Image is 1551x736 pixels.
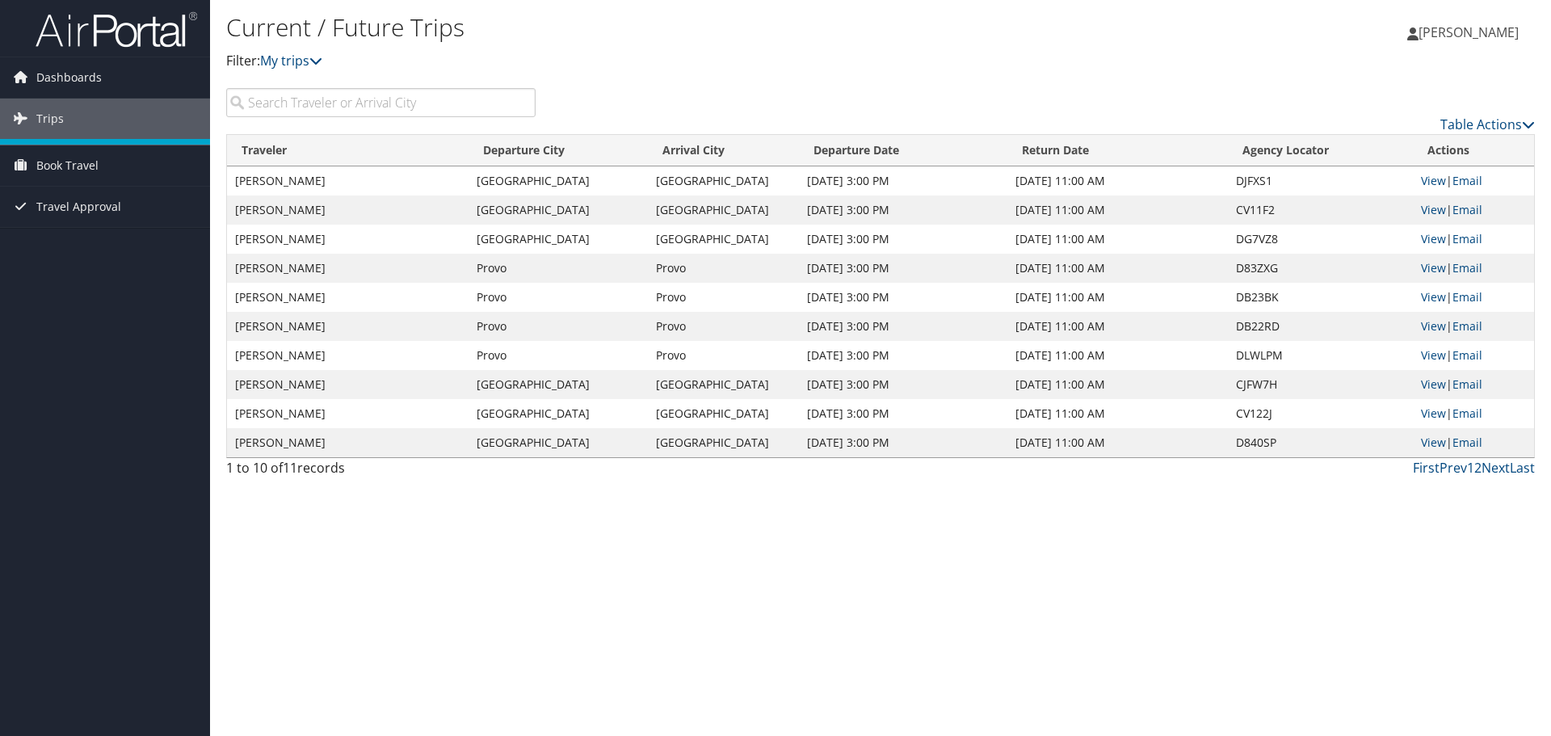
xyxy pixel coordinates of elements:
td: [GEOGRAPHIC_DATA] [648,225,799,254]
td: Provo [648,341,799,370]
td: D840SP [1228,428,1413,457]
td: [DATE] 11:00 AM [1007,370,1228,399]
td: [PERSON_NAME] [227,196,469,225]
td: [GEOGRAPHIC_DATA] [469,225,648,254]
td: [PERSON_NAME] [227,225,469,254]
td: | [1413,254,1534,283]
td: [DATE] 3:00 PM [799,225,1007,254]
th: Agency Locator: activate to sort column ascending [1228,135,1413,166]
td: CJFW7H [1228,370,1413,399]
td: [DATE] 3:00 PM [799,283,1007,312]
td: [PERSON_NAME] [227,254,469,283]
td: [GEOGRAPHIC_DATA] [469,428,648,457]
td: [DATE] 3:00 PM [799,370,1007,399]
a: Email [1452,376,1482,392]
td: Provo [469,312,648,341]
a: [PERSON_NAME] [1407,8,1535,57]
a: View [1421,376,1446,392]
td: CV122J [1228,399,1413,428]
td: [DATE] 11:00 AM [1007,428,1228,457]
a: Last [1510,459,1535,477]
a: Email [1452,406,1482,421]
td: [DATE] 11:00 AM [1007,254,1228,283]
input: Search Traveler or Arrival City [226,88,536,117]
th: Departure City: activate to sort column ascending [469,135,648,166]
a: View [1421,173,1446,188]
span: Book Travel [36,145,99,186]
a: First [1413,459,1440,477]
td: | [1413,370,1534,399]
span: Dashboards [36,57,102,98]
span: Travel Approval [36,187,121,227]
td: | [1413,166,1534,196]
a: View [1421,260,1446,275]
td: [GEOGRAPHIC_DATA] [648,370,799,399]
a: View [1421,318,1446,334]
a: Email [1452,231,1482,246]
td: | [1413,341,1534,370]
th: Return Date: activate to sort column ascending [1007,135,1228,166]
td: Provo [648,283,799,312]
p: Filter: [226,51,1099,72]
a: Email [1452,435,1482,450]
td: [GEOGRAPHIC_DATA] [469,196,648,225]
a: My trips [260,52,322,69]
td: [DATE] 3:00 PM [799,254,1007,283]
td: [DATE] 11:00 AM [1007,196,1228,225]
td: [DATE] 3:00 PM [799,312,1007,341]
span: Trips [36,99,64,139]
td: | [1413,312,1534,341]
td: [GEOGRAPHIC_DATA] [648,428,799,457]
a: View [1421,435,1446,450]
td: DG7VZ8 [1228,225,1413,254]
td: CV11F2 [1228,196,1413,225]
td: [GEOGRAPHIC_DATA] [648,399,799,428]
td: [DATE] 11:00 AM [1007,341,1228,370]
td: [DATE] 11:00 AM [1007,283,1228,312]
th: Traveler: activate to sort column ascending [227,135,469,166]
td: D83ZXG [1228,254,1413,283]
a: 2 [1474,459,1482,477]
td: [PERSON_NAME] [227,370,469,399]
td: [DATE] 3:00 PM [799,341,1007,370]
td: DB22RD [1228,312,1413,341]
a: Email [1452,289,1482,305]
td: Provo [469,341,648,370]
a: View [1421,202,1446,217]
td: [GEOGRAPHIC_DATA] [469,370,648,399]
td: | [1413,225,1534,254]
td: [PERSON_NAME] [227,341,469,370]
td: DJFXS1 [1228,166,1413,196]
h1: Current / Future Trips [226,11,1099,44]
a: Next [1482,459,1510,477]
span: 11 [283,459,297,477]
a: Prev [1440,459,1467,477]
a: Email [1452,173,1482,188]
a: Email [1452,318,1482,334]
td: | [1413,428,1534,457]
td: [DATE] 11:00 AM [1007,166,1228,196]
img: airportal-logo.png [36,11,197,48]
td: | [1413,283,1534,312]
a: View [1421,406,1446,421]
th: Departure Date: activate to sort column descending [799,135,1007,166]
td: [PERSON_NAME] [227,399,469,428]
td: [PERSON_NAME] [227,312,469,341]
span: [PERSON_NAME] [1419,23,1519,41]
td: Provo [469,283,648,312]
td: [GEOGRAPHIC_DATA] [469,166,648,196]
td: [PERSON_NAME] [227,166,469,196]
td: Provo [648,254,799,283]
td: [PERSON_NAME] [227,283,469,312]
td: Provo [469,254,648,283]
th: Actions [1413,135,1534,166]
td: Provo [648,312,799,341]
a: View [1421,231,1446,246]
a: Email [1452,202,1482,217]
td: [GEOGRAPHIC_DATA] [469,399,648,428]
td: DB23BK [1228,283,1413,312]
th: Arrival City: activate to sort column ascending [648,135,799,166]
div: 1 to 10 of records [226,458,536,486]
td: [DATE] 3:00 PM [799,166,1007,196]
td: [DATE] 3:00 PM [799,196,1007,225]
